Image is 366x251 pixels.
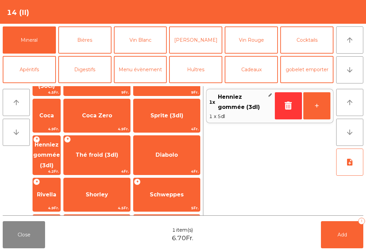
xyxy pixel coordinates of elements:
[338,232,347,238] span: Add
[336,56,363,83] button: arrow_downward
[134,205,200,211] span: 5Fr.
[225,56,278,83] button: Cadeaux
[169,56,222,83] button: Huîtres
[64,136,71,143] span: +
[172,234,193,243] span: 6.70Fr.
[156,152,178,158] span: Diabolo
[12,128,20,136] i: arrow_downward
[134,89,200,96] span: 9Fr.
[33,178,40,185] span: +
[280,56,333,83] button: gobelet emporter
[33,126,60,132] span: 4.9Fr.
[176,227,193,234] span: item(s)
[218,92,265,113] span: Henniez gommée (3dl)
[33,205,60,211] span: 4.9Fr.
[303,92,330,119] button: +
[3,26,56,54] button: Mineral
[37,191,56,198] span: Rivella
[33,168,60,175] span: 4.2Fr.
[114,56,167,83] button: Menu évènement
[358,218,365,225] div: 1
[82,112,112,119] span: Coca Zero
[172,227,176,234] span: 1
[64,205,130,211] span: 4.5Fr.
[3,89,30,116] button: arrow_upward
[58,26,111,54] button: Bières
[64,168,130,175] span: 4Fr.
[336,89,363,116] button: arrow_upward
[346,66,354,74] i: arrow_downward
[209,113,272,120] span: 1 x 5dl
[336,119,363,146] button: arrow_downward
[209,92,215,113] span: 1x
[3,221,45,248] button: Close
[169,26,222,54] button: [PERSON_NAME]
[134,178,141,185] span: +
[3,56,56,83] button: Apéritifs
[64,89,130,96] span: 9Fr.
[346,36,354,44] i: arrow_upward
[58,56,111,83] button: Digestifs
[134,168,200,175] span: 4Fr.
[12,98,20,107] i: arrow_upward
[76,152,118,158] span: Thé froid (3dl)
[39,112,54,119] span: Coca
[150,112,183,119] span: Sprite (3dl)
[150,191,184,198] span: Schweppes
[7,7,29,18] h4: 14 (II)
[280,26,333,54] button: Cocktails
[33,141,60,169] span: Henniez gommée (3dl)
[346,98,354,107] i: arrow_upward
[336,26,363,54] button: arrow_upward
[86,191,108,198] span: Shorley
[33,89,60,96] span: 4.5Fr.
[114,26,167,54] button: Vin Blanc
[3,119,30,146] button: arrow_downward
[225,26,278,54] button: Vin Rouge
[33,136,40,143] span: +
[64,126,130,132] span: 4.9Fr.
[321,221,363,248] button: Add1
[346,158,354,166] i: note_add
[346,128,354,136] i: arrow_downward
[336,149,363,176] button: note_add
[134,126,200,132] span: 4Fr.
